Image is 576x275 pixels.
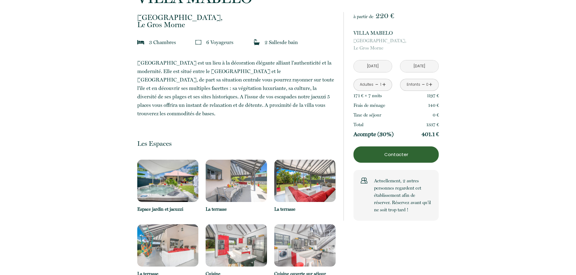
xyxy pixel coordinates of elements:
p: 0 € [433,111,439,119]
img: users [361,177,367,184]
p: 171 € × 7 nuit [353,92,382,99]
img: 17145969018779.jpg [206,160,267,202]
p: Les Espaces [137,139,336,148]
span: à partir de [353,14,373,19]
img: 17145969265791.jpg [274,160,336,202]
div: Adultes [360,82,373,88]
p: La terrasse [274,206,336,213]
input: Arrivée [354,60,392,72]
p: 3 Chambre [149,38,176,46]
p: 1197 € [427,92,439,99]
p: Total [353,121,363,128]
p: ​[GEOGRAPHIC_DATA] est un lieu à la décoration élégante alliant l'authenticité et la modernité. E... [137,59,336,118]
p: La terrasse [206,206,267,213]
p: Actuellement, 2 autres personnes regardent cet établissement afin de réserver. Réservez avant qu’... [374,177,431,213]
p: 401.1 € [421,131,439,138]
p: 1337 € [426,121,439,128]
img: 17145970111021.jpg [206,224,267,267]
input: Départ [400,60,438,72]
p: Le Gros Morne [353,37,439,52]
span: s [380,93,382,98]
span: [GEOGRAPHIC_DATA], [137,14,336,21]
p: Acompte (30%) [353,131,394,138]
div: Enfants [407,82,420,88]
a: - [375,80,379,89]
img: guests [195,39,201,45]
p: Espace jardin et jacuzzi [137,206,199,213]
div: 0 [426,82,429,88]
p: 6 Voyageur [206,38,233,46]
p: Frais de ménage [353,102,385,109]
img: 17145968307028.jpg [137,160,199,202]
p: 2 Salle de bain [265,38,298,46]
span: s [174,39,176,45]
button: Contacter [353,146,439,163]
span: [GEOGRAPHIC_DATA], [353,37,439,44]
p: Contacter [356,151,437,158]
img: 17145969903689.jpg [137,224,199,267]
span: 220 € [376,11,394,20]
span: s [279,39,281,45]
a: - [422,80,425,89]
p: Taxe de séjour [353,111,381,119]
a: + [382,80,386,89]
p: 140 € [428,102,439,109]
img: 17145970610447.jpg [274,224,336,267]
a: + [429,80,432,89]
div: 1 [379,82,382,88]
p: Le Gros Morne [137,14,336,28]
span: s [231,39,233,45]
p: VILLA MABELO [353,29,439,37]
